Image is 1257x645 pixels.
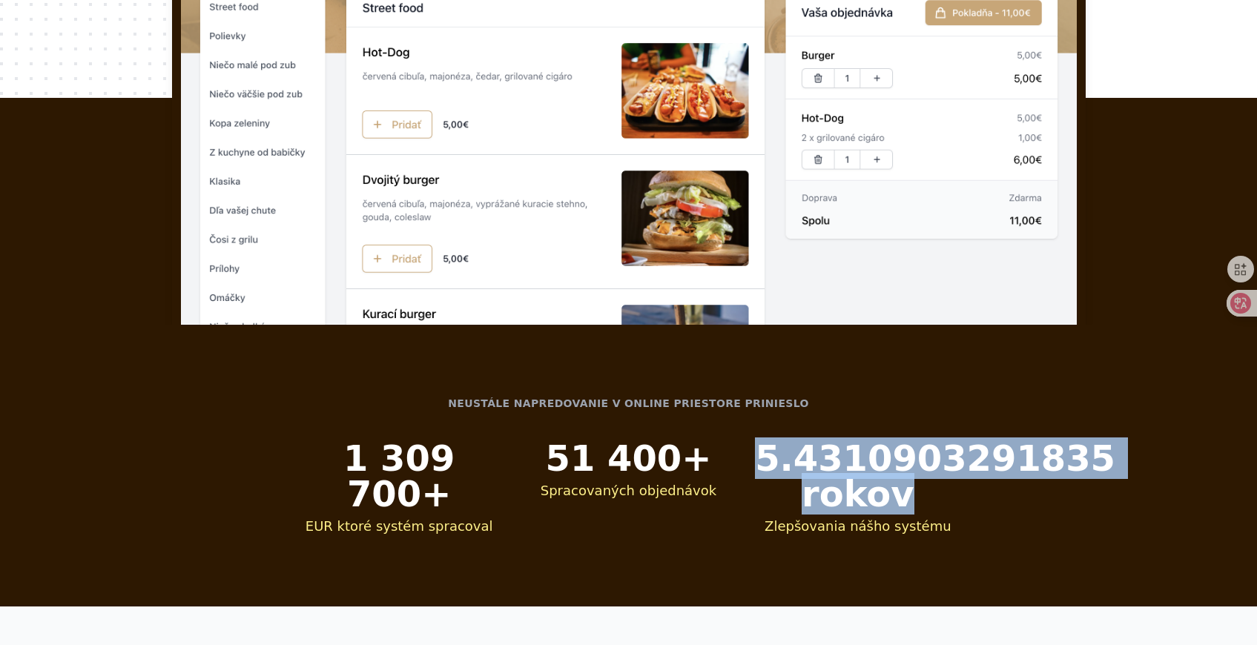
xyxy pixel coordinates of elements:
[297,440,502,512] dd: 1 309 700+
[178,396,1080,411] h2: Neustále napredovanie v online priestore prinieslo
[526,440,731,476] dd: 51 400+
[755,517,960,535] dt: Zlepšovania nášho systému
[755,440,960,512] dd: 5.4310903291835 rokov
[297,517,502,535] dt: EUR ktoré systém spracoval
[526,482,731,500] dt: Spracovaných objednávok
